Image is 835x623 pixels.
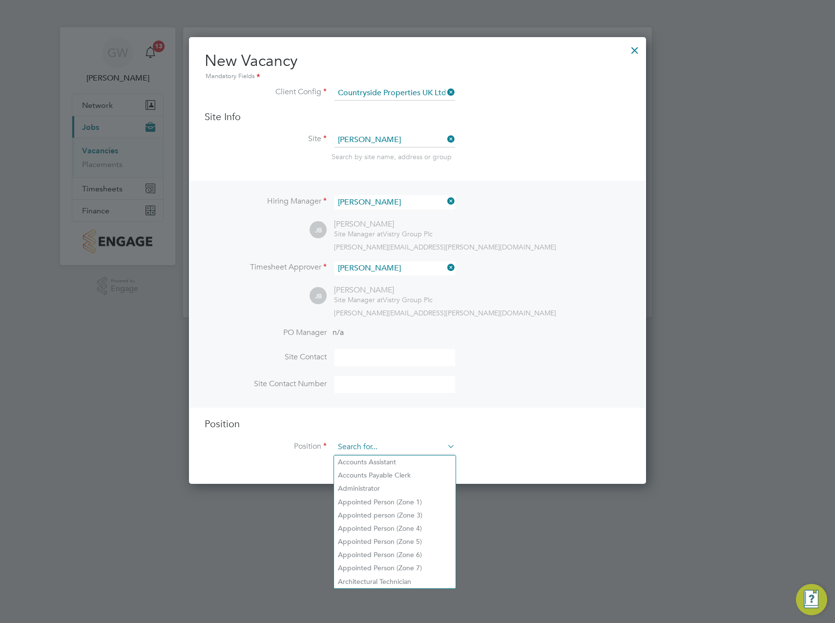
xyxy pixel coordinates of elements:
h3: Position [205,417,630,430]
span: [PERSON_NAME][EMAIL_ADDRESS][PERSON_NAME][DOMAIN_NAME] [334,309,556,317]
span: n/a [333,328,344,337]
button: Engage Resource Center [796,584,827,615]
li: Appointed Person (Zone 7) [334,561,456,575]
label: PO Manager [205,328,327,338]
li: Accounts Payable Clerk [334,469,456,482]
li: Architectural Technician [334,575,456,588]
span: Site Manager at [334,295,383,304]
label: Site [205,134,327,144]
div: Vistry Group Plc [334,295,433,304]
span: [PERSON_NAME][EMAIL_ADDRESS][PERSON_NAME][DOMAIN_NAME] [334,243,556,251]
li: Appointed Person (Zone 1) [334,496,456,509]
li: Appointed Person (Zone 4) [334,522,456,535]
label: Site Contact [205,352,327,362]
span: Search by site name, address or group [332,152,452,161]
span: JB [310,222,327,239]
label: Position [205,441,327,452]
label: Timesheet Approver [205,262,327,272]
input: Search for... [334,261,455,275]
div: [PERSON_NAME] [334,285,433,295]
h2: New Vacancy [205,51,630,82]
div: Vistry Group Plc [334,229,433,238]
li: Appointed person (Zone 3) [334,509,456,522]
input: Search for... [334,440,455,455]
div: [PERSON_NAME] [334,219,433,229]
li: Appointed Person (Zone 5) [334,535,456,548]
span: Site Manager at [334,229,383,238]
input: Search for... [334,86,455,101]
div: Mandatory Fields [205,71,630,82]
span: JB [310,288,327,305]
li: Accounts Assistant [334,456,456,469]
label: Hiring Manager [205,196,327,207]
li: Administrator [334,482,456,495]
h3: Site Info [205,110,630,123]
li: Appointed Person (Zone 6) [334,548,456,561]
label: Site Contact Number [205,379,327,389]
input: Search for... [334,133,455,147]
input: Search for... [334,195,455,209]
label: Client Config [205,87,327,97]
